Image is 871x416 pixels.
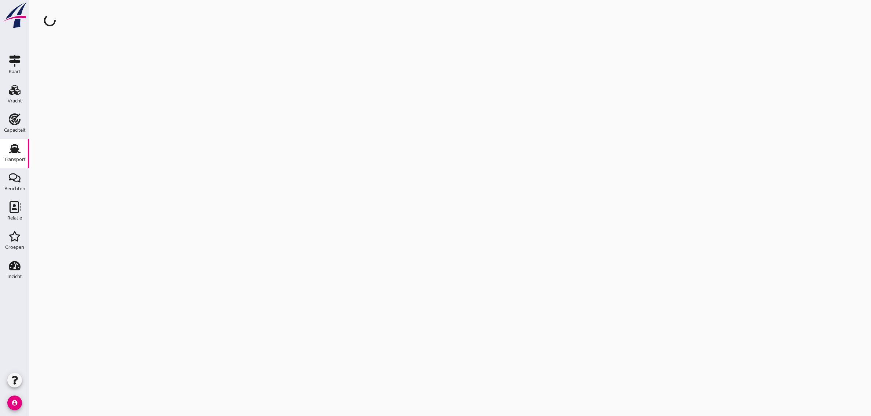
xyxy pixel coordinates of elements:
div: Groepen [5,245,24,250]
div: Transport [4,157,26,162]
div: Inzicht [7,274,22,279]
div: Capaciteit [4,128,26,132]
div: Vracht [8,98,22,103]
i: account_circle [7,396,22,410]
img: logo-small.a267ee39.svg [1,2,28,29]
div: Relatie [7,216,22,220]
div: Berichten [4,186,25,191]
div: Kaart [9,69,21,74]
